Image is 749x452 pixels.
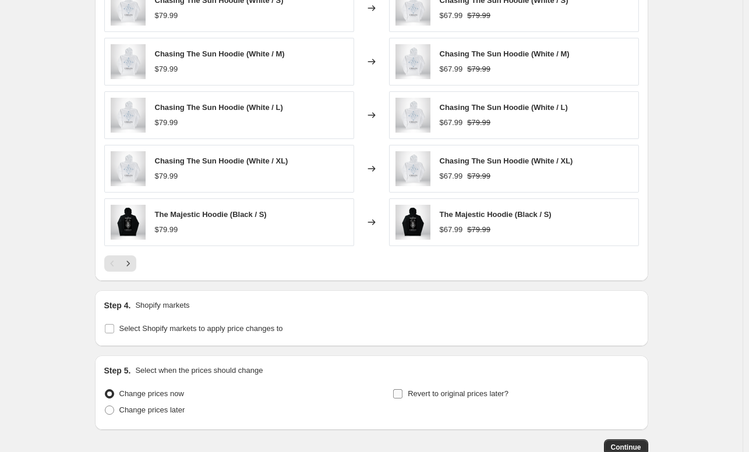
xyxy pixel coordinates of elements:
span: Continue [611,443,641,452]
div: $67.99 [440,224,463,236]
strike: $79.99 [467,224,490,236]
p: Select when the prices should change [135,365,263,376]
img: 20250710_214635108_iOS_80x.png [111,98,146,133]
span: Chasing The Sun Hoodie (White / L) [440,103,568,112]
nav: Pagination [104,255,136,272]
span: Chasing The Sun Hoodie (White / L) [155,103,283,112]
h2: Step 5. [104,365,131,376]
img: 20250710_214635108_iOS_80x.png [395,98,430,133]
span: The Majestic Hoodie (Black / S) [440,210,552,219]
img: 20250710_214635108_iOS_80x.png [111,44,146,79]
strike: $79.99 [467,63,490,75]
span: Chasing The Sun Hoodie (White / XL) [440,156,573,165]
span: The Majestic Hoodie (Black / S) [155,210,267,219]
button: Next [120,255,136,272]
div: $79.99 [155,117,178,129]
img: 20250710_214635108_iOS_80x.png [395,151,430,186]
span: Chasing The Sun Hoodie (White / XL) [155,156,288,165]
span: Chasing The Sun Hoodie (White / M) [440,49,570,58]
strike: $79.99 [467,117,490,129]
img: 20250710_214635108_iOS_80x.png [395,44,430,79]
span: Revert to original prices later? [408,389,508,398]
img: 20250710_214635108_iOS_80x.png [111,151,146,186]
span: Change prices later [119,405,185,414]
span: Select Shopify markets to apply price changes to [119,324,283,333]
strike: $79.99 [467,10,490,22]
span: Chasing The Sun Hoodie (White / M) [155,49,285,58]
div: $67.99 [440,63,463,75]
p: Shopify markets [135,300,189,311]
img: 20250710_214635157_iOS_80x.png [111,205,146,240]
div: $67.99 [440,10,463,22]
div: $79.99 [155,170,178,182]
div: $67.99 [440,117,463,129]
h2: Step 4. [104,300,131,311]
div: $79.99 [155,224,178,236]
strike: $79.99 [467,170,490,182]
img: 20250710_214635157_iOS_80x.png [395,205,430,240]
div: $67.99 [440,170,463,182]
div: $79.99 [155,63,178,75]
span: Change prices now [119,389,184,398]
div: $79.99 [155,10,178,22]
